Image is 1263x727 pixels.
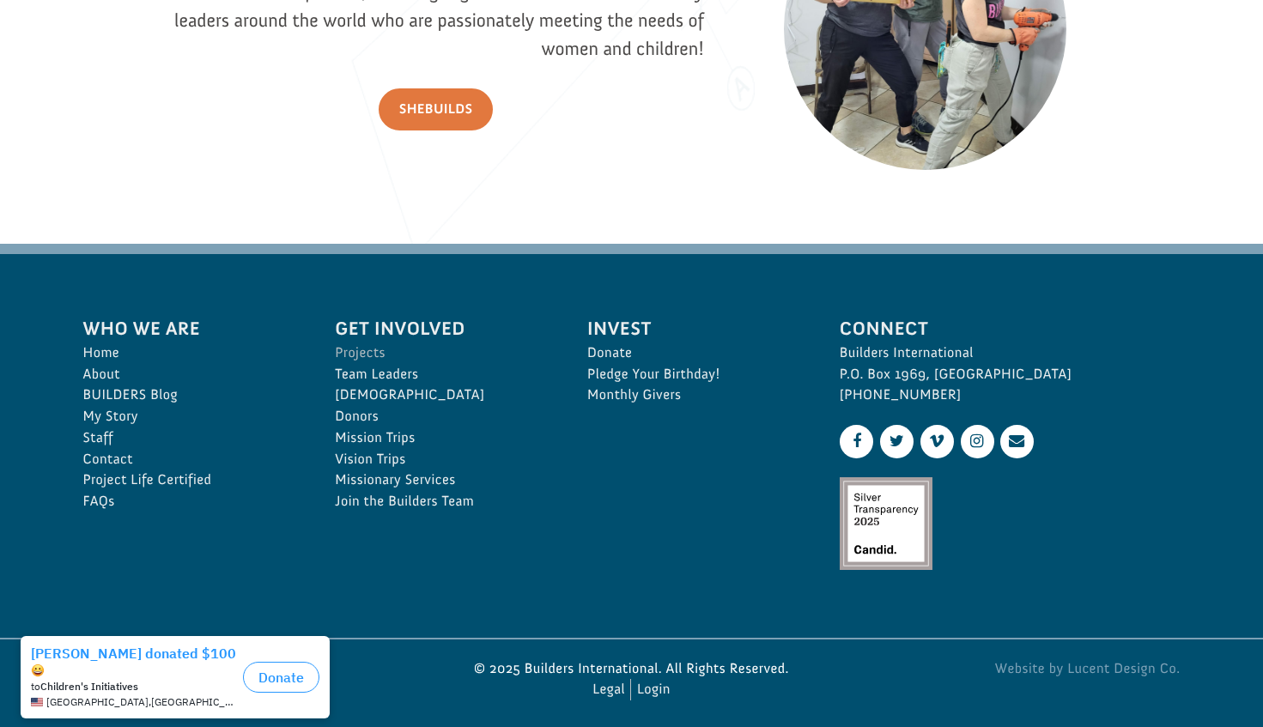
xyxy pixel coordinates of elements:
[243,34,319,65] button: Donate
[880,425,914,458] a: Twitter
[335,314,550,342] span: Get Involved
[335,427,550,449] a: Mission Trips
[335,364,550,385] a: Team Leaders
[335,342,550,364] a: Projects
[335,385,550,406] a: [DEMOGRAPHIC_DATA]
[587,314,802,342] span: Invest
[592,679,625,700] a: Legal
[83,385,298,406] a: BUILDERS Blog
[840,342,1181,406] p: Builders International P.O. Box 1969, [GEOGRAPHIC_DATA] [PHONE_NUMBER]
[587,342,802,364] a: Donate
[83,470,298,491] a: Project Life Certified
[31,69,43,81] img: US.png
[587,364,802,385] a: Pledge Your Birthday!
[83,406,298,427] a: My Story
[1000,425,1034,458] a: Contact Us
[31,53,236,65] div: to
[840,314,1181,342] span: Connect
[40,52,138,65] strong: Children's Initiatives
[840,425,873,458] a: Facebook
[335,449,550,470] a: Vision Trips
[379,88,494,130] a: SheBUILDS
[83,491,298,512] a: FAQs
[83,427,298,449] a: Staff
[961,425,994,458] a: Instagram
[823,658,1181,680] a: Website by Lucent Design Co.
[840,477,932,570] img: Silver Transparency Rating for 2025 by Candid
[83,314,298,342] span: Who We Are
[83,364,298,385] a: About
[46,69,236,81] span: [GEOGRAPHIC_DATA] , [GEOGRAPHIC_DATA]
[31,17,236,51] div: [PERSON_NAME] donated $100
[335,406,550,427] a: Donors
[83,449,298,470] a: Contact
[587,385,802,406] a: Monthly Givers
[335,491,550,512] a: Join the Builders Team
[637,679,671,700] a: Login
[83,342,298,364] a: Home
[335,470,550,491] a: Missionary Services
[452,658,811,680] p: © 2025 Builders International. All Rights Reserved.
[31,36,45,50] img: emoji grinningFace
[920,425,954,458] a: Vimeo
